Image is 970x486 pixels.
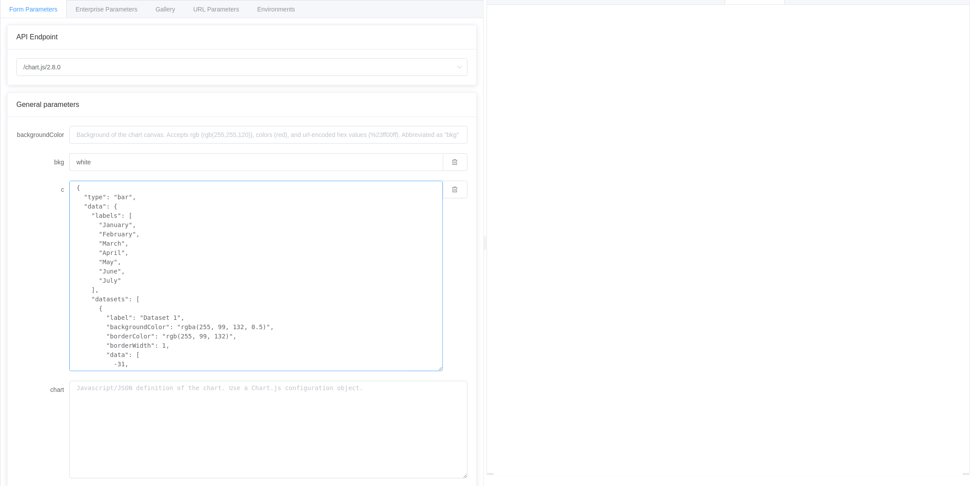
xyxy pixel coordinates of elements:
[16,126,69,144] label: backgroundColor
[257,6,295,13] span: Environments
[69,126,468,144] input: Background of the chart canvas. Accepts rgb (rgb(255,255,120)), colors (red), and url-encoded hex...
[16,153,69,171] label: bkg
[156,6,175,13] span: Gallery
[9,6,57,13] span: Form Parameters
[16,58,468,76] input: Select
[16,381,69,399] label: chart
[16,181,69,198] label: c
[16,101,79,108] span: General parameters
[16,33,57,41] span: API Endpoint
[193,6,239,13] span: URL Parameters
[69,153,443,171] input: Background of the chart canvas. Accepts rgb (rgb(255,255,120)), colors (red), and url-encoded hex...
[76,6,137,13] span: Enterprise Parameters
